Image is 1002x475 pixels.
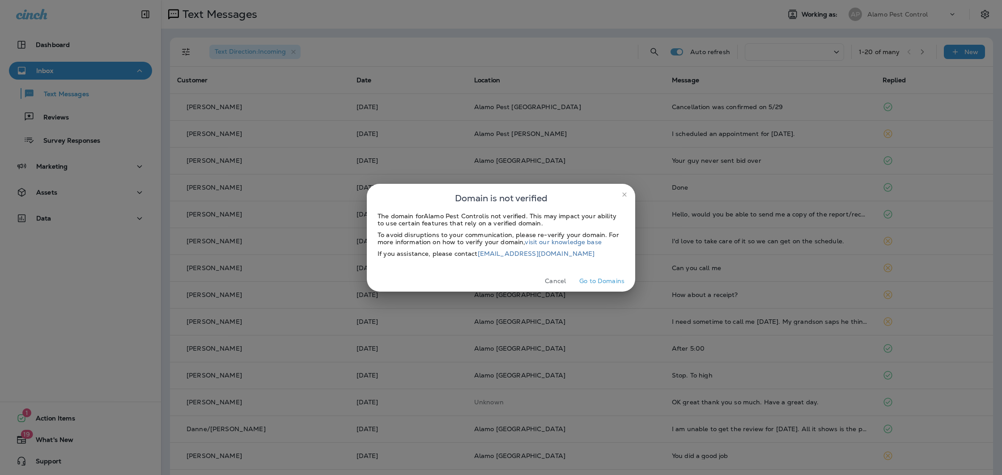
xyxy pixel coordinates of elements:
a: [EMAIL_ADDRESS][DOMAIN_NAME] [478,250,595,258]
button: Go to Domains [576,274,628,288]
div: If you assistance, please contact [378,250,624,257]
a: visit our knowledge base [525,238,601,246]
button: Cancel [539,274,572,288]
div: The domain for Alamo Pest Control is not verified. This may impact your ability to use certain fe... [378,212,624,227]
button: close [617,187,632,202]
span: Domain is not verified [455,191,548,205]
div: To avoid disruptions to your communication, please re-verify your domain. For more information on... [378,231,624,246]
